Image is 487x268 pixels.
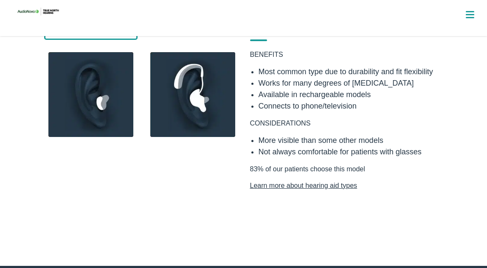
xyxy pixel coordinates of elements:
img: A digital sketch of a hearing aid in the ear [146,48,239,141]
p: 83% of our patients choose this model [250,164,441,191]
li: Works for many degrees of [MEDICAL_DATA] [259,78,441,89]
p: CONSIDERATIONS [250,118,441,128]
li: More visible than some other models [259,135,441,146]
a: What We Offer [16,34,477,60]
a: Learn more about hearing aid types [250,181,441,191]
li: Connects to phone/television [259,100,441,112]
li: Not always comfortable for patients with glasses [259,146,441,158]
li: Most common type due to durability and fit flexibility [259,66,441,78]
p: BENEFITS [250,50,441,60]
li: Available in rechargeable models [259,89,441,100]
